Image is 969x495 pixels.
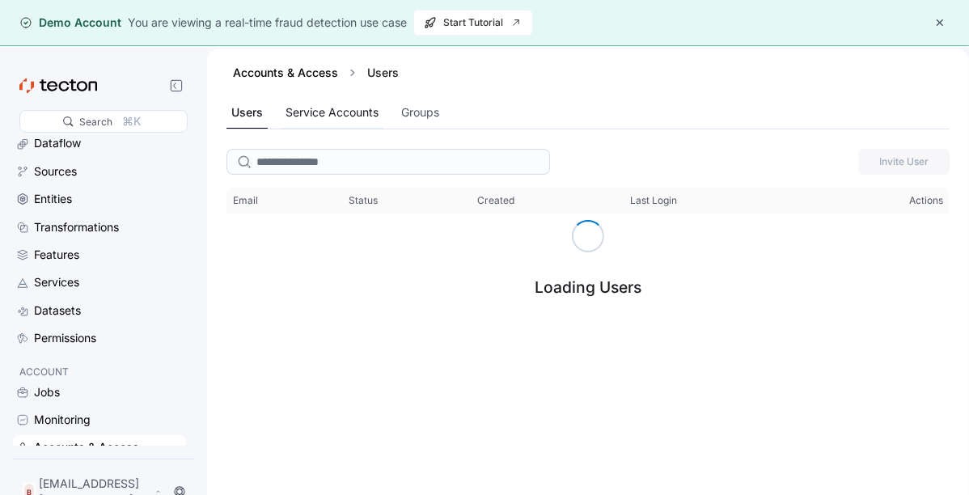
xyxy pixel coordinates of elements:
span: Invite User [870,150,939,174]
a: Permissions [13,326,186,350]
div: ⌘K [122,112,141,130]
div: Jobs [34,383,60,401]
span: Start Tutorial [424,11,523,35]
div: Groups [401,104,439,121]
span: Actions [909,194,943,207]
p: ACCOUNT [19,364,180,380]
a: Entities [13,187,186,211]
span: Last Login [630,194,677,207]
div: Features [34,246,79,264]
div: Entities [34,190,72,208]
span: Status [349,194,378,207]
button: Invite User [859,149,950,175]
div: Accounts & Access [34,438,139,456]
div: Sources [34,163,77,180]
a: Accounts & Access [13,435,186,459]
div: Permissions [34,329,96,347]
div: Services [34,273,79,291]
div: Users [361,65,405,81]
div: Dataflow [34,134,81,152]
a: Monitoring [13,408,186,432]
a: Services [13,270,186,294]
a: Accounts & Access [233,66,338,79]
div: You are viewing a real-time fraud detection use case [128,14,407,32]
a: Dataflow [13,131,186,155]
div: Service Accounts [286,104,379,121]
div: Transformations [34,218,119,236]
div: Users [231,104,263,121]
div: Monitoring [34,411,91,429]
a: Datasets [13,298,186,323]
div: Loading Users [535,277,641,297]
a: Jobs [13,380,186,404]
div: Demo Account [19,15,121,31]
button: Start Tutorial [413,10,533,36]
span: Created [477,194,514,207]
div: Search⌘K [19,110,188,133]
div: Search [79,114,112,129]
a: Sources [13,159,186,184]
a: Features [13,243,186,267]
div: Datasets [34,302,81,319]
span: Loading [566,214,611,259]
span: Email [233,194,258,207]
a: Transformations [13,215,186,239]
